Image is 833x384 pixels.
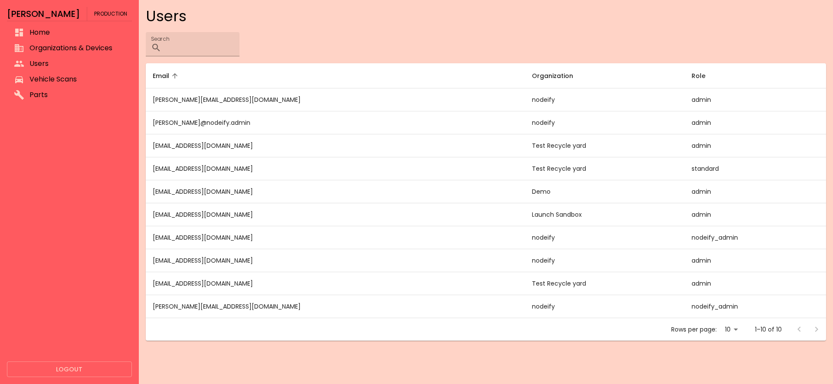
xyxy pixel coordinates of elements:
[685,88,826,111] td: admin
[525,295,685,318] td: nodeify
[720,323,741,336] div: 10
[525,180,685,203] td: Demo
[685,180,826,203] td: admin
[532,71,584,81] span: Organization
[692,71,717,81] span: Role
[30,90,125,100] span: Parts
[153,71,180,81] span: Email
[525,249,685,272] td: nodeify
[671,325,717,334] p: Rows per page:
[146,295,525,318] td: [PERSON_NAME][EMAIL_ADDRESS][DOMAIN_NAME]
[685,295,826,318] td: nodeify_admin
[146,272,525,295] td: [EMAIL_ADDRESS][DOMAIN_NAME]
[685,272,826,295] td: admin
[146,249,525,272] td: [EMAIL_ADDRESS][DOMAIN_NAME]
[525,88,685,111] td: nodeify
[30,74,125,85] span: Vehicle Scans
[525,134,685,157] td: Test Recycle yard
[525,272,685,295] td: Test Recycle yard
[146,134,525,157] td: [EMAIL_ADDRESS][DOMAIN_NAME]
[685,111,826,134] td: admin
[146,111,525,134] td: [PERSON_NAME]@nodeify.admin
[525,226,685,249] td: nodeify
[146,157,525,180] td: [EMAIL_ADDRESS][DOMAIN_NAME]
[525,203,685,226] td: Launch Sandbox
[146,203,525,226] td: [EMAIL_ADDRESS][DOMAIN_NAME]
[30,59,125,69] span: Users
[685,134,826,157] td: admin
[151,35,169,42] label: Search
[685,249,826,272] td: admin
[146,7,826,25] h4: Users
[755,325,782,334] p: 1–10 of 10
[685,203,826,226] td: admin
[685,157,826,180] td: standard
[685,226,826,249] td: nodeify_admin
[7,361,132,377] button: Logout
[146,180,525,203] td: [EMAIL_ADDRESS][DOMAIN_NAME]
[94,7,127,21] span: Production
[30,43,125,53] span: Organizations & Devices
[146,226,525,249] td: [EMAIL_ADDRESS][DOMAIN_NAME]
[525,157,685,180] td: Test Recycle yard
[525,111,685,134] td: nodeify
[146,88,525,111] td: [PERSON_NAME][EMAIL_ADDRESS][DOMAIN_NAME]
[7,7,80,21] h6: [PERSON_NAME]
[30,27,125,38] span: Home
